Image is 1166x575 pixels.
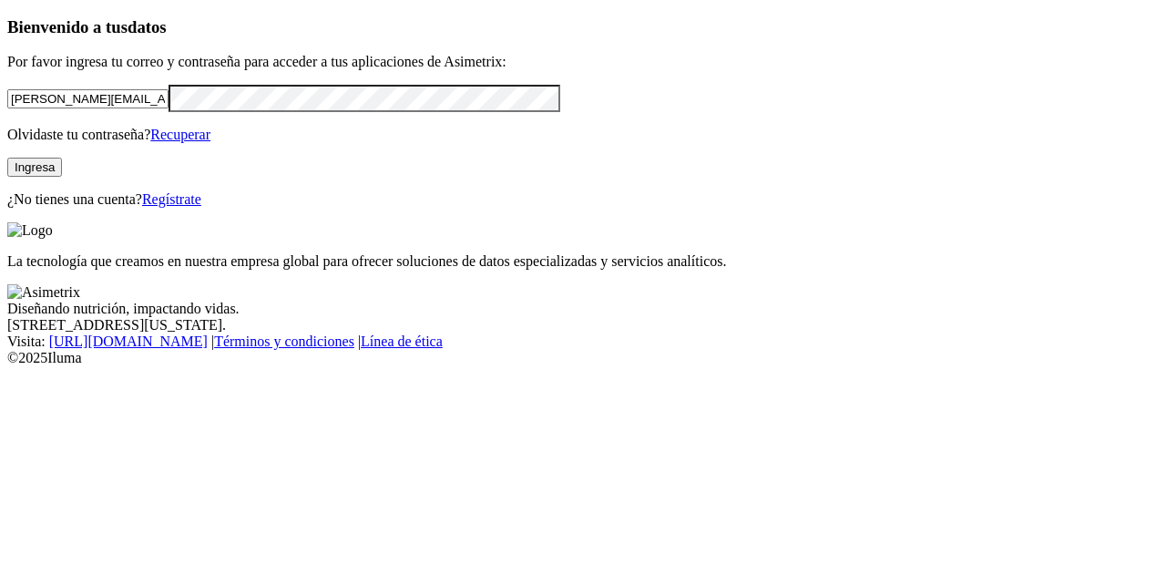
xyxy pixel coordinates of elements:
[214,334,354,349] a: Términos y condiciones
[49,334,208,349] a: [URL][DOMAIN_NAME]
[7,253,1159,270] p: La tecnología que creamos en nuestra empresa global para ofrecer soluciones de datos especializad...
[7,127,1159,143] p: Olvidaste tu contraseña?
[7,54,1159,70] p: Por favor ingresa tu correo y contraseña para acceder a tus aplicaciones de Asimetrix:
[7,158,62,177] button: Ingresa
[7,334,1159,350] div: Visita : | |
[7,301,1159,317] div: Diseñando nutrición, impactando vidas.
[150,127,210,142] a: Recuperar
[7,191,1159,208] p: ¿No tienes una cuenta?
[7,17,1159,37] h3: Bienvenido a tus
[142,191,201,207] a: Regístrate
[7,284,80,301] img: Asimetrix
[361,334,443,349] a: Línea de ética
[7,317,1159,334] div: [STREET_ADDRESS][US_STATE].
[128,17,167,36] span: datos
[7,222,53,239] img: Logo
[7,350,1159,366] div: © 2025 Iluma
[7,89,169,108] input: Tu correo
